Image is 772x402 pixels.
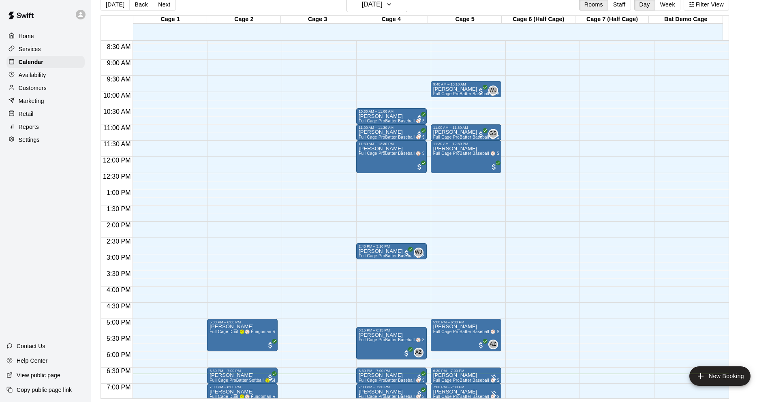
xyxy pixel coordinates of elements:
div: 11:00 AM – 11:30 AM [433,126,499,130]
div: Ashton Zeiher [488,340,498,349]
div: 11:30 AM – 12:30 PM: Jeffrey Sexson [431,141,501,173]
div: Cage 4 [354,16,428,24]
div: 7:00 PM – 7:30 PM: Jenna Hoyt [356,384,427,400]
span: All customers have paid [415,114,423,122]
div: 5:00 PM – 6:00 PM [210,320,275,324]
span: Full Cage ProBatter Baseball ⚾ Simulator with HItTrax [433,329,539,334]
div: Bat Demo Cage [649,16,723,24]
div: 11:30 AM – 12:30 PM [433,142,499,146]
span: 5:00 PM [105,319,133,326]
div: 11:30 AM – 12:30 PM [359,142,424,146]
span: Full Cage ProBatter Baseball ⚾ Simulator with HItTrax [359,338,465,342]
div: 11:00 AM – 11:30 AM: Full Cage ProBatter Baseball ⚾ Simulator with HItTrax [431,124,501,141]
span: 9:00 AM [105,60,133,66]
div: 7:00 PM – 7:30 PM [433,385,499,389]
div: Grafton Stroup [488,129,498,139]
div: Cage 2 [207,16,281,24]
span: 7:00 PM [105,384,133,391]
span: 1:00 PM [105,189,133,196]
div: Marketing [6,95,85,107]
div: 11:00 AM – 11:30 AM [359,126,424,130]
span: Full Cage ProBatter Baseball ⚾ Simulator with HItTrax [359,151,465,156]
a: Customers [6,82,85,94]
span: 12:00 PM [101,157,133,164]
div: 5:00 PM – 6:00 PM [433,320,499,324]
div: 7:00 PM – 8:00 PM [210,385,275,389]
a: Home [6,30,85,42]
span: All customers have paid [477,130,485,139]
span: All customers have paid [477,341,485,349]
span: 3:30 PM [105,270,133,277]
span: 11:30 AM [101,141,133,148]
p: Help Center [17,357,47,365]
span: 8:30 AM [105,43,133,50]
span: Ashton Zeiher [417,348,423,357]
span: Full Cage ProBatter Baseball ⚾ Simulator with HItTrax [433,394,539,399]
span: Full Cage ProBatter Baseball ⚾ Simulator with HItTrax [433,378,539,383]
a: Settings [6,134,85,146]
div: 6:30 PM – 7:00 PM: Jenna Hoyt [207,368,278,384]
div: 2:40 PM – 3:10 PM [359,244,424,248]
div: Cage 5 [428,16,502,24]
div: 7:00 PM – 7:30 PM [359,385,424,389]
span: Full Cage ProBatter Baseball ⚾ Simulator with HItTrax [359,378,465,383]
a: Availability [6,69,85,81]
div: 7:00 PM – 7:30 PM: Justin Floyd [431,384,501,400]
span: 11:00 AM [101,124,133,131]
span: Ashton Zeiher [492,340,498,349]
a: Services [6,43,85,55]
div: 6:30 PM – 7:00 PM [359,369,424,373]
span: 5:30 PM [105,335,133,342]
div: Wyatt Javage [488,86,498,95]
p: Calendar [19,58,43,66]
span: 6:30 PM [105,368,133,374]
a: Reports [6,121,85,133]
div: 6:30 PM – 7:00 PM: Jenna Hoyt [356,368,427,384]
span: All customers have paid [415,130,423,139]
span: Full Cage ProBatter Baseball ⚾ Simulator with HItTrax [433,135,539,139]
span: All customers have paid [415,163,423,171]
span: 10:00 AM [101,92,133,99]
span: 3:00 PM [105,254,133,261]
div: 11:00 AM – 11:30 AM: Justin Floyd [356,124,427,141]
p: Home [19,32,34,40]
div: Wyatt Javage [414,248,423,257]
p: Settings [19,136,40,144]
div: Calendar [6,56,85,68]
p: Retail [19,110,34,118]
span: All customers have paid [402,349,411,357]
span: Full Cage Dual 🥎⚾ Fungoman Rental with HitTrax [210,329,309,334]
span: GS [490,130,497,138]
span: 4:00 PM [105,287,133,293]
span: WJ [415,248,422,257]
span: WJ [490,86,497,94]
div: 11:30 AM – 12:30 PM: Amber Bending [356,141,427,173]
span: AZ [490,340,496,349]
span: Full Cage ProBatter Baseball ⚾ Simulator with HItTrax [359,135,465,139]
div: Cage 6 (Half Cage) [502,16,575,24]
span: Wyatt Javage [492,86,498,95]
span: 2:00 PM [105,222,133,229]
div: 6:30 PM – 7:00 PM: Justin Floyd [431,368,501,384]
button: add [689,366,751,386]
span: Full Cage ProBatter Baseball ⚾ Simulator (No HitTrax) [359,254,465,258]
div: 10:30 AM – 11:00 AM [359,109,424,113]
span: 9:30 AM [105,76,133,83]
div: Retail [6,108,85,120]
span: Full Cage ProBatter Baseball ⚾ Simulator with HItTrax [433,92,539,96]
div: Cage 7 (Half Cage) [575,16,649,24]
p: Customers [19,84,47,92]
p: Copy public page link [17,386,72,394]
div: 6:30 PM – 7:00 PM [210,369,275,373]
div: Cage 1 [133,16,207,24]
span: 6:00 PM [105,351,133,358]
span: Full Cage Dual 🥎⚾ Fungoman Rental with HitTrax [210,394,309,399]
span: All customers have paid [266,341,274,349]
div: 5:15 PM – 6:15 PM: Full Cage ProBatter Baseball ⚾ Simulator with HItTrax [356,327,427,359]
span: All customers have paid [402,249,411,257]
